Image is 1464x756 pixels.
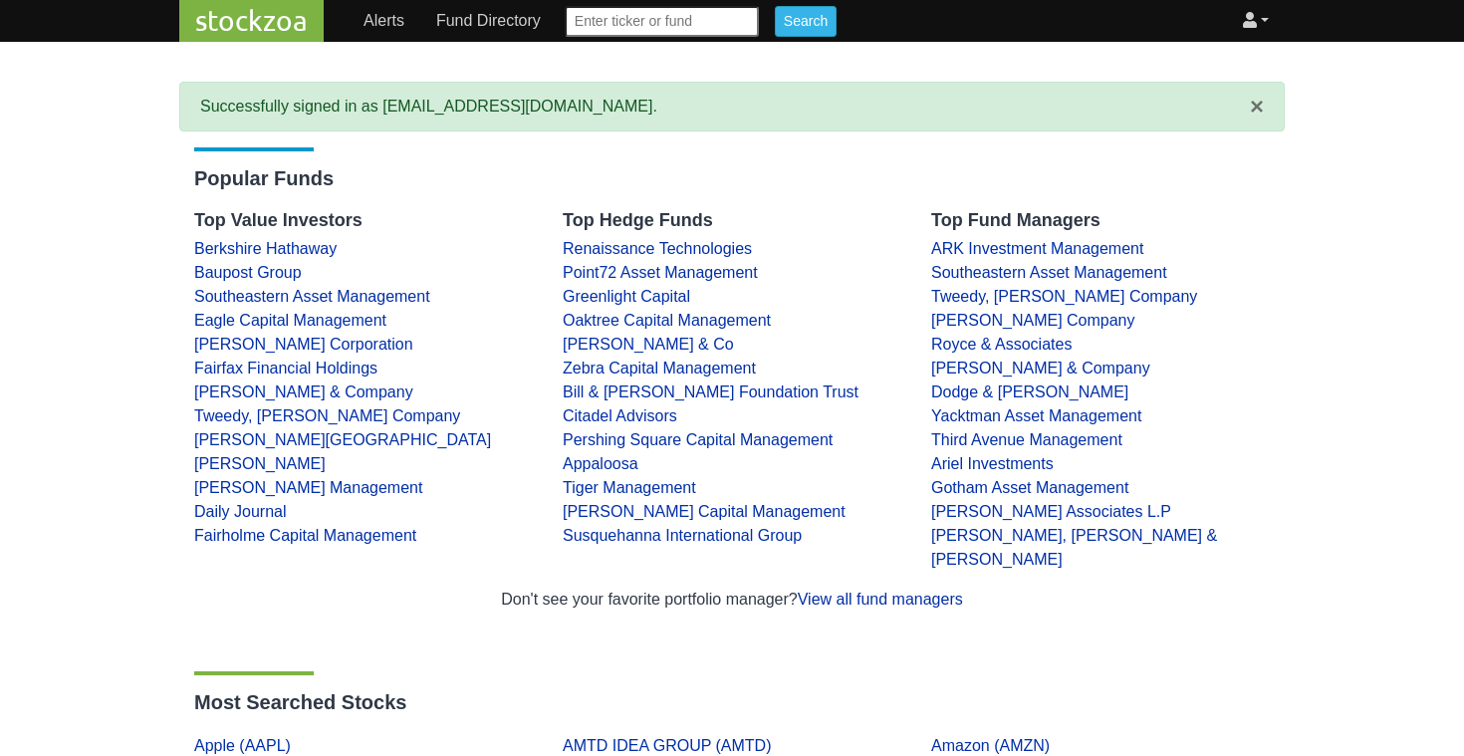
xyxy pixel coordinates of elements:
h3: Most Searched Stocks [194,690,1270,714]
a: [PERSON_NAME] Company [931,312,1135,329]
a: Southeastern Asset Management [194,288,430,305]
a: Royce & Associates [931,336,1072,353]
a: Amazon (AMZN) [931,737,1050,754]
h4: Top Fund Managers [931,210,1270,232]
a: [PERSON_NAME], [PERSON_NAME] & [PERSON_NAME] [931,527,1217,568]
a: Ariel Investments [931,455,1054,472]
a: Pershing Square Capital Management [563,431,833,448]
a: [PERSON_NAME] Capital Management [563,503,846,520]
a: Berkshire Hathaway [194,240,337,257]
a: [PERSON_NAME] Management [194,479,422,496]
a: Southeastern Asset Management [931,264,1167,281]
a: Bill & [PERSON_NAME] Foundation Trust [563,383,858,400]
button: Close [1250,95,1264,119]
a: [PERSON_NAME] [194,455,326,472]
div: Don't see your favorite portfolio manager? [194,588,1270,612]
a: Alerts [356,1,412,41]
a: [PERSON_NAME] Associates L.P [931,503,1171,520]
a: [PERSON_NAME] & Co [563,336,734,353]
a: Yacktman Asset Management [931,407,1141,424]
a: Dodge & [PERSON_NAME] [931,383,1128,400]
a: Point72 Asset Management [563,264,758,281]
a: Eagle Capital Management [194,312,386,329]
a: AMTD IDEA GROUP (AMTD) [563,737,772,754]
a: [PERSON_NAME] Corporation [194,336,413,353]
a: Tweedy, [PERSON_NAME] Company [194,407,460,424]
a: Fund Directory [428,1,549,41]
a: Daily Journal [194,503,286,520]
a: Gotham Asset Management [931,479,1128,496]
a: [PERSON_NAME] & Company [931,360,1150,377]
span: × [1250,93,1264,120]
a: Citadel Advisors [563,407,677,424]
a: Fairfax Financial Holdings [194,360,377,377]
a: Greenlight Capital [563,288,690,305]
h4: Top Hedge Funds [563,210,901,232]
a: Tweedy, [PERSON_NAME] Company [931,288,1197,305]
a: Zebra Capital Management [563,360,756,377]
li: Successfully signed in as [EMAIL_ADDRESS][DOMAIN_NAME]. [179,82,1285,131]
h3: Popular Funds [194,166,1270,190]
a: Appaloosa [563,455,638,472]
a: ARK Investment Management [931,240,1143,257]
input: Search [775,6,837,37]
a: Apple (AAPL) [194,737,291,754]
a: Fairholme Capital Management [194,527,416,544]
a: Baupost Group [194,264,302,281]
a: Susquehanna International Group [563,527,802,544]
h4: Top Value Investors [194,210,533,232]
a: [PERSON_NAME] & Company [194,383,413,400]
a: Third Avenue Management [931,431,1122,448]
a: Oaktree Capital Management [563,312,771,329]
a: Tiger Management [563,479,696,496]
a: View all fund managers [798,591,963,608]
input: Enter ticker or fund [565,6,759,37]
a: Renaissance Technologies [563,240,752,257]
a: [PERSON_NAME][GEOGRAPHIC_DATA] [194,431,491,448]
